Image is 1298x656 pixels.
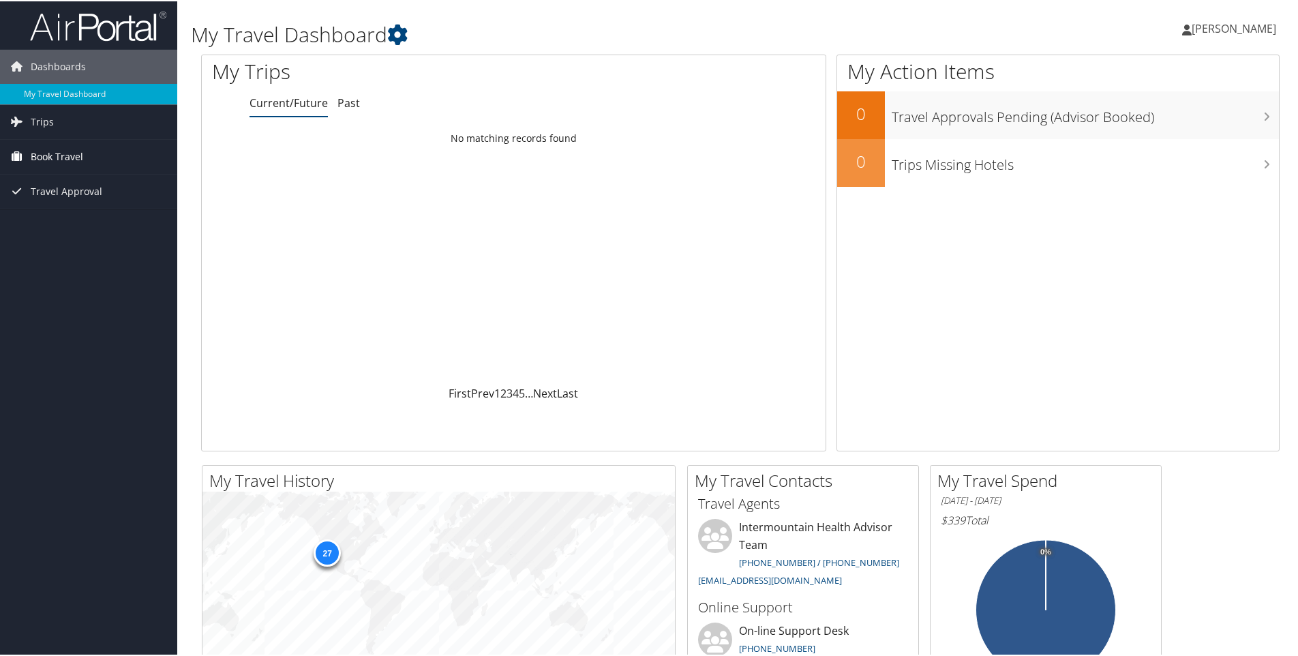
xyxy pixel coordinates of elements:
h1: My Travel Dashboard [191,19,924,48]
h6: [DATE] - [DATE] [941,493,1151,506]
span: … [525,385,533,400]
span: $339 [941,511,965,526]
tspan: 0% [1040,547,1051,555]
a: 3 [507,385,513,400]
a: Past [337,94,360,109]
h3: Trips Missing Hotels [892,147,1279,173]
a: Prev [471,385,494,400]
h2: 0 [837,101,885,124]
a: Last [557,385,578,400]
img: airportal-logo.png [30,9,166,41]
h1: My Action Items [837,56,1279,85]
span: Dashboards [31,48,86,83]
a: Current/Future [250,94,328,109]
span: Trips [31,104,54,138]
a: [PHONE_NUMBER] / [PHONE_NUMBER] [739,555,899,567]
a: [PHONE_NUMBER] [739,641,815,653]
span: Book Travel [31,138,83,173]
h2: My Travel Contacts [695,468,918,491]
a: Next [533,385,557,400]
h2: My Travel Spend [937,468,1161,491]
h3: Online Support [698,597,908,616]
h2: 0 [837,149,885,172]
a: 0Travel Approvals Pending (Advisor Booked) [837,90,1279,138]
a: 0Trips Missing Hotels [837,138,1279,185]
a: First [449,385,471,400]
div: 27 [314,538,341,565]
a: 1 [494,385,500,400]
h6: Total [941,511,1151,526]
span: Travel Approval [31,173,102,207]
a: 2 [500,385,507,400]
h2: My Travel History [209,468,675,491]
a: 5 [519,385,525,400]
td: No matching records found [202,125,826,149]
h3: Travel Approvals Pending (Advisor Booked) [892,100,1279,125]
a: [PERSON_NAME] [1182,7,1290,48]
span: [PERSON_NAME] [1192,20,1276,35]
li: Intermountain Health Advisor Team [691,518,915,591]
a: 4 [513,385,519,400]
h3: Travel Agents [698,493,908,512]
h1: My Trips [212,56,556,85]
a: [EMAIL_ADDRESS][DOMAIN_NAME] [698,573,842,585]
